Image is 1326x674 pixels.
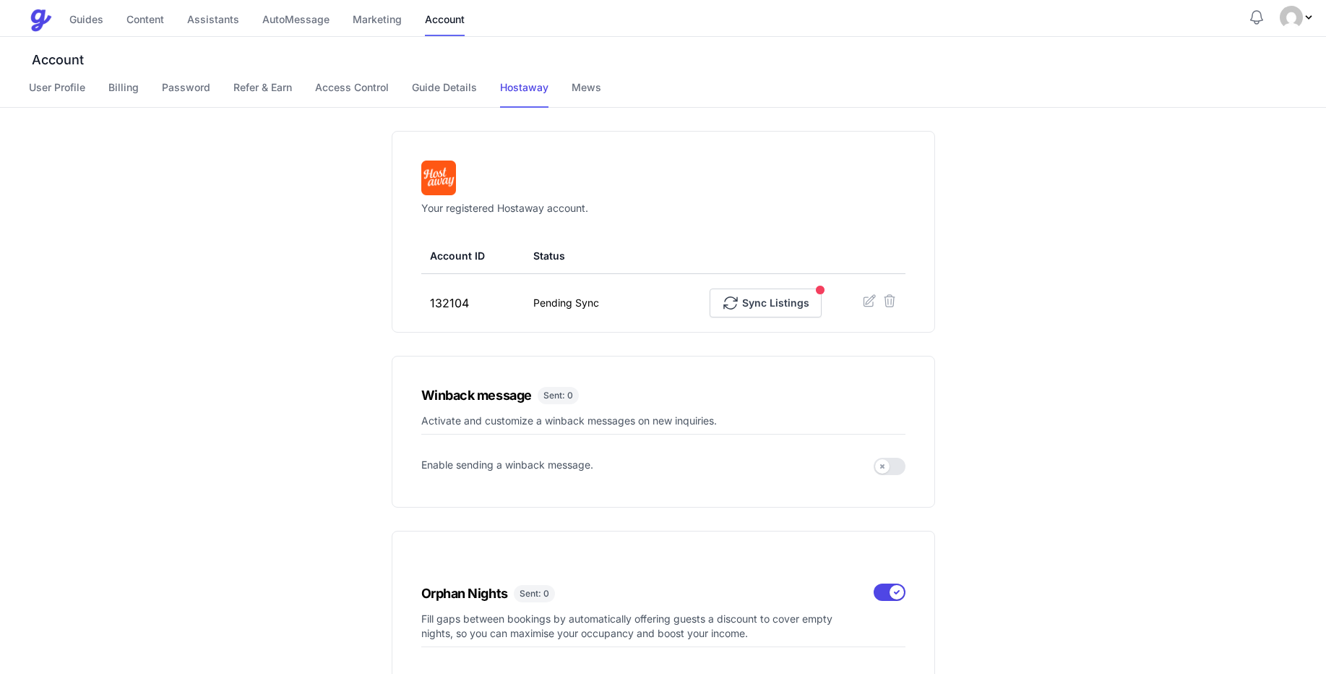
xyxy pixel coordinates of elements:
[162,80,210,108] a: Password
[29,51,1326,69] h3: Account
[430,294,469,312] div: 132104
[187,5,239,36] a: Assistants
[353,5,402,36] a: Marketing
[421,612,862,641] p: Fill gaps between bookings by automatically offering guests a discount to cover empty nights, so ...
[525,239,644,274] th: Status
[421,458,593,472] p: Enable sending a winback message.
[514,585,555,602] span: Sent: 0
[233,80,292,108] a: Refer & Earn
[1248,9,1265,26] button: Notifications
[421,414,905,435] p: Activate and customize a winback messages on new inquiries.
[421,239,525,274] th: Account ID
[262,5,330,36] a: AutoMessage
[421,584,508,603] h1: Orphan Nights
[500,80,548,108] a: Hostaway
[533,297,599,309] span: Pending Sync
[1280,6,1314,29] div: Profile Menu
[722,289,809,317] span: Sync Listings
[69,5,103,36] a: Guides
[315,80,389,108] a: Access Control
[538,387,579,404] span: Sent: 0
[29,80,85,108] a: User Profile
[425,5,465,36] a: Account
[572,80,601,108] a: Mews
[126,5,164,36] a: Content
[108,80,139,108] a: Billing
[421,161,456,195] img: hostaway_logo-b1e76fb8be4f72e4a475eacb84a054b2f609e5f8fe143a7e3ba8adf884da11dc.png
[421,201,588,216] p: Your registered Hostaway account.
[710,289,822,317] a: Sync Listings
[1280,6,1303,29] img: Umar Farooq
[412,80,477,108] a: Guide Details
[29,9,52,32] img: Guestive Guides
[421,385,532,405] h1: Winback message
